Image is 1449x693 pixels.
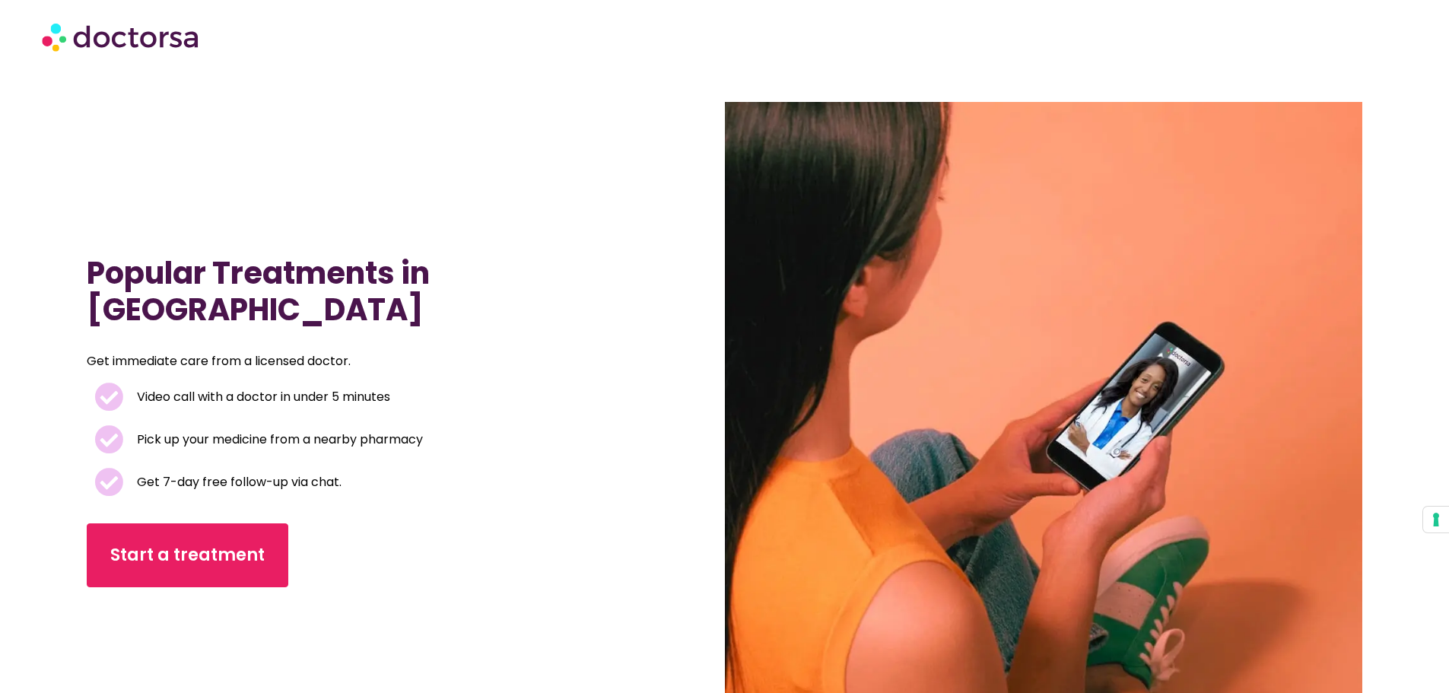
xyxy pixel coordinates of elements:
[133,429,423,450] span: Pick up your medicine from a nearby pharmacy
[133,472,342,493] span: Get 7-day free follow-up via chat.
[87,351,592,372] p: Get immediate care from a licensed doctor.
[87,255,628,328] h1: Popular Treatments in [GEOGRAPHIC_DATA]
[110,543,265,567] span: Start a treatment
[87,523,288,587] a: Start a treatment
[133,386,390,408] span: Video call with a doctor in under 5 minutes
[1423,507,1449,532] button: Your consent preferences for tracking technologies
